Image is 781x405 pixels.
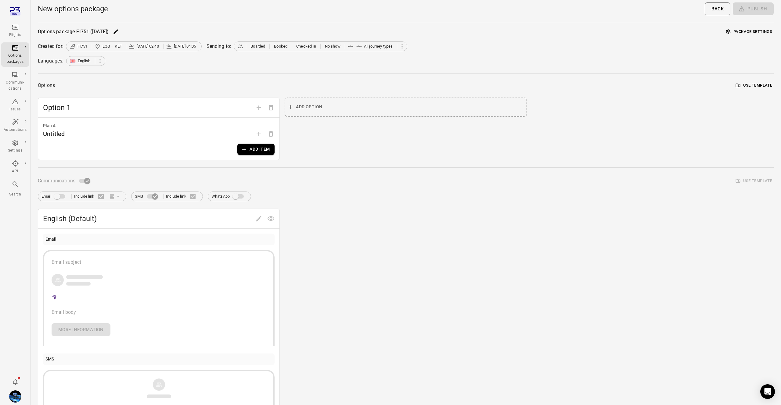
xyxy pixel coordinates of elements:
[4,53,27,65] div: Options packages
[325,43,340,49] span: No show
[4,148,27,154] div: Settings
[207,43,232,50] div: Sending to:
[9,390,21,403] img: shutterstock-1708408498.jpg
[166,190,199,203] label: Include link
[103,43,122,49] span: LGG – KEF
[265,131,277,137] span: Options need to have at least one plan
[78,58,91,64] span: English
[4,127,27,133] div: Automations
[38,81,55,90] div: Options
[760,384,775,399] div: Open Intercom Messenger
[4,168,27,174] div: API
[135,191,161,202] label: SMS
[38,28,109,35] div: Options package FI751 ([DATE])
[9,376,21,388] button: Notifications
[237,144,275,155] button: Add item
[4,192,27,198] div: Search
[1,179,29,199] button: Search
[1,69,29,94] a: Communi-cations
[253,215,265,221] span: Edit
[137,43,159,49] span: [DATE] 02:40
[45,236,57,243] div: Email
[38,43,63,50] div: Created for:
[111,27,121,36] button: Edit
[74,190,107,203] label: Include link
[734,81,774,90] button: Use template
[41,191,69,202] label: Email
[43,123,275,129] div: Plan A
[253,104,265,110] span: Add option
[77,43,88,49] span: FI751
[174,43,196,49] span: [DATE] 04:05
[1,116,29,135] a: Automations
[38,57,64,65] div: Languages:
[250,43,265,49] span: Boarded
[1,137,29,156] a: Settings
[253,131,265,137] span: Add plan
[38,177,75,185] span: Communications
[43,129,65,139] div: Untitled
[66,56,105,66] div: English
[43,103,253,113] span: Option 1
[265,104,277,110] span: Delete option
[1,96,29,114] a: Issues
[274,43,287,49] span: Booked
[4,106,27,113] div: Issues
[705,2,730,15] button: Back
[7,388,24,405] button: Daníel Benediktsson
[364,43,393,49] span: All journey types
[4,32,27,38] div: Flights
[38,4,108,14] h1: New options package
[43,214,253,224] span: English (Default)
[1,22,29,40] a: Flights
[4,80,27,92] div: Communi-cations
[211,191,247,202] label: WhatsApp
[725,27,774,37] button: Package settings
[1,42,29,67] a: Options packages
[265,215,277,221] span: Preview
[234,41,407,51] div: BoardedBookedChecked inNo showAll journey types
[296,43,316,49] span: Checked in
[1,158,29,176] a: API
[45,356,54,363] div: SMS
